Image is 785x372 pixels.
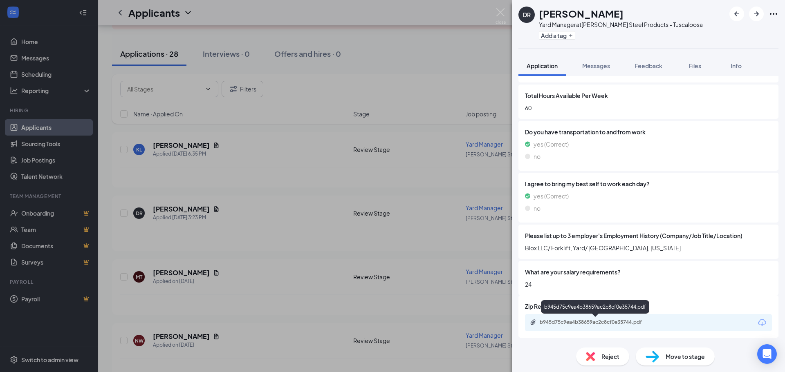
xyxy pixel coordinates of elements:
[541,300,649,314] div: b945d75c9ea4b38659ac2c8cf0e35744.pdf
[534,204,541,213] span: no
[729,7,744,21] button: ArrowLeftNew
[666,352,705,361] span: Move to stage
[757,318,767,327] svg: Download
[523,11,531,19] div: DR
[582,62,610,69] span: Messages
[534,140,569,149] span: yes (Correct)
[540,319,654,325] div: b945d75c9ea4b38659ac2c8cf0e35744.pdf
[525,280,772,289] span: 24
[525,243,772,252] span: Blox LLC/ Forklift, Yard/ [GEOGRAPHIC_DATA], [US_STATE]
[534,152,541,161] span: no
[525,267,621,276] span: What are your salary requirements?
[525,302,583,311] span: Zip Recruiter Resume
[539,31,575,40] button: PlusAdd a tag
[539,20,703,29] div: Yard Manager at [PERSON_NAME] Steel Products - Tuscaloosa
[731,62,742,69] span: Info
[568,33,573,38] svg: Plus
[530,319,662,327] a: Paperclipb945d75c9ea4b38659ac2c8cf0e35744.pdf
[732,9,742,19] svg: ArrowLeftNew
[525,127,772,136] span: Do you have transportation to and from work
[749,7,764,21] button: ArrowRight
[525,179,772,188] span: I agree to bring my best self to work each day?
[527,62,558,69] span: Application
[534,192,569,200] span: yes (Correct)
[539,7,624,20] h1: [PERSON_NAME]
[769,9,778,19] svg: Ellipses
[751,9,761,19] svg: ArrowRight
[601,352,619,361] span: Reject
[635,62,662,69] span: Feedback
[689,62,701,69] span: Files
[757,344,777,364] div: Open Intercom Messenger
[530,319,536,325] svg: Paperclip
[525,91,608,100] span: Total Hours Available Per Week
[525,103,772,112] span: 60
[525,231,742,240] span: Please list up to 3 employer's Employment History (Company/Job Title/Location)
